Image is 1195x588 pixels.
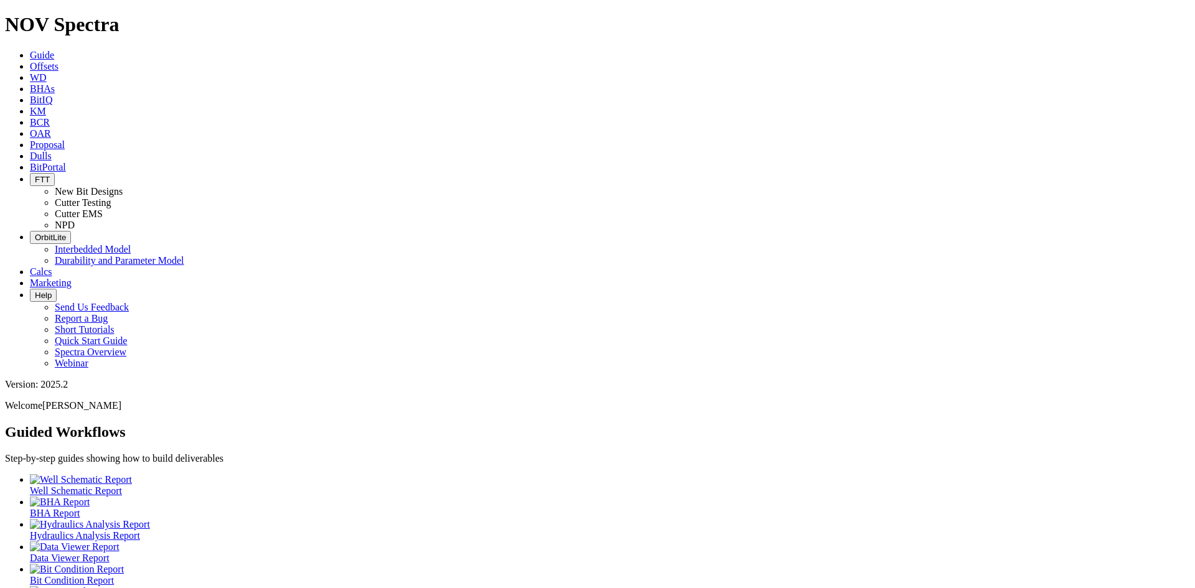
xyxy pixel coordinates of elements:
[42,400,121,411] span: [PERSON_NAME]
[55,313,108,324] a: Report a Bug
[30,162,66,172] a: BitPortal
[30,151,52,161] a: Dulls
[55,255,184,266] a: Durability and Parameter Model
[30,508,80,518] span: BHA Report
[5,453,1190,464] p: Step-by-step guides showing how to build deliverables
[35,233,66,242] span: OrbitLite
[30,553,110,563] span: Data Viewer Report
[30,139,65,150] a: Proposal
[55,358,88,368] a: Webinar
[30,289,57,302] button: Help
[30,278,72,288] a: Marketing
[30,575,114,586] span: Bit Condition Report
[35,175,50,184] span: FTT
[55,302,129,312] a: Send Us Feedback
[30,128,51,139] a: OAR
[55,208,103,219] a: Cutter EMS
[30,231,71,244] button: OrbitLite
[30,61,59,72] a: Offsets
[55,220,75,230] a: NPD
[30,541,1190,563] a: Data Viewer Report Data Viewer Report
[5,379,1190,390] div: Version: 2025.2
[30,497,90,508] img: BHA Report
[30,474,132,485] img: Well Schematic Report
[30,485,122,496] span: Well Schematic Report
[55,197,111,208] a: Cutter Testing
[55,324,115,335] a: Short Tutorials
[30,530,140,541] span: Hydraulics Analysis Report
[30,564,124,575] img: Bit Condition Report
[30,106,46,116] a: KM
[55,244,131,254] a: Interbedded Model
[30,72,47,83] a: WD
[30,117,50,128] a: BCR
[55,186,123,197] a: New Bit Designs
[30,266,52,277] a: Calcs
[30,173,55,186] button: FTT
[30,519,150,530] img: Hydraulics Analysis Report
[5,424,1190,441] h2: Guided Workflows
[30,564,1190,586] a: Bit Condition Report Bit Condition Report
[30,497,1190,518] a: BHA Report BHA Report
[5,13,1190,36] h1: NOV Spectra
[30,474,1190,496] a: Well Schematic Report Well Schematic Report
[5,400,1190,411] p: Welcome
[30,83,55,94] a: BHAs
[55,335,127,346] a: Quick Start Guide
[55,347,126,357] a: Spectra Overview
[30,95,52,105] a: BitIQ
[30,519,1190,541] a: Hydraulics Analysis Report Hydraulics Analysis Report
[35,291,52,300] span: Help
[30,50,54,60] a: Guide
[30,541,119,553] img: Data Viewer Report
